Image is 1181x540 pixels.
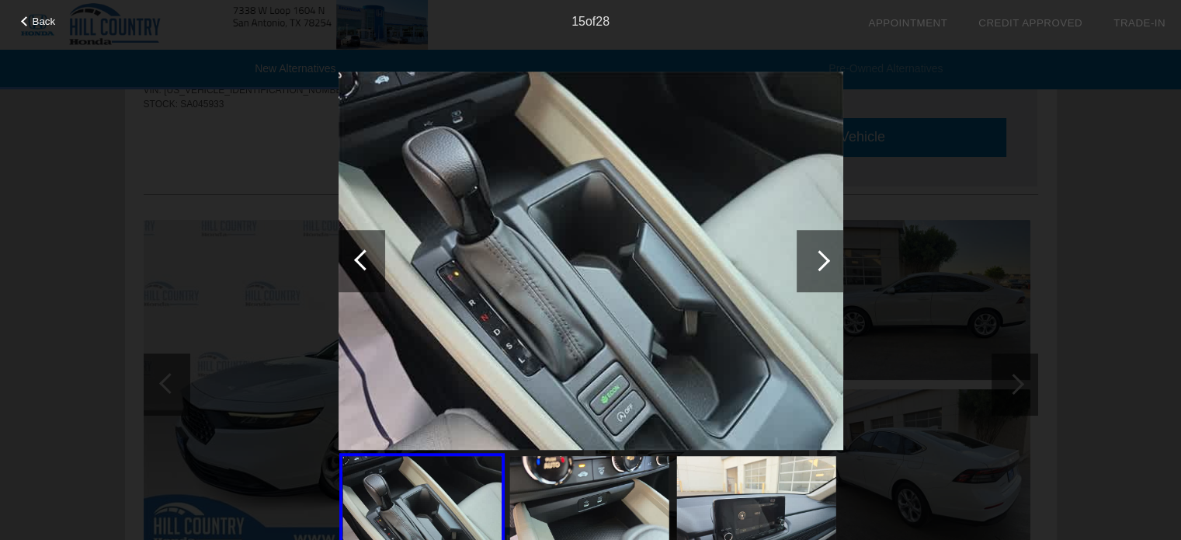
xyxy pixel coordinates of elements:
a: Appointment [868,17,947,29]
a: Trade-In [1113,17,1165,29]
span: 15 [571,15,585,28]
span: Back [33,16,56,27]
a: Credit Approved [978,17,1082,29]
img: 0cf2caeb3f50e314e2fd6e62fe0b65a2x.jpg [339,71,843,451]
span: 28 [596,15,610,28]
